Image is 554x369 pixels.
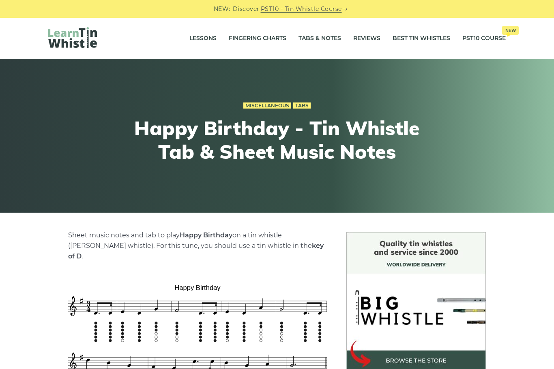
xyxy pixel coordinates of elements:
[68,230,327,262] p: Sheet music notes and tab to play on a tin whistle ([PERSON_NAME] whistle). For this tune, you sh...
[48,27,97,48] img: LearnTinWhistle.com
[393,28,450,49] a: Best Tin Whistles
[128,117,426,163] h1: Happy Birthday - Tin Whistle Tab & Sheet Music Notes
[243,102,291,109] a: Miscellaneous
[502,26,519,35] span: New
[180,231,232,239] strong: Happy Birthday
[229,28,286,49] a: Fingering Charts
[189,28,217,49] a: Lessons
[353,28,380,49] a: Reviews
[298,28,341,49] a: Tabs & Notes
[293,102,311,109] a: Tabs
[462,28,506,49] a: PST10 CourseNew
